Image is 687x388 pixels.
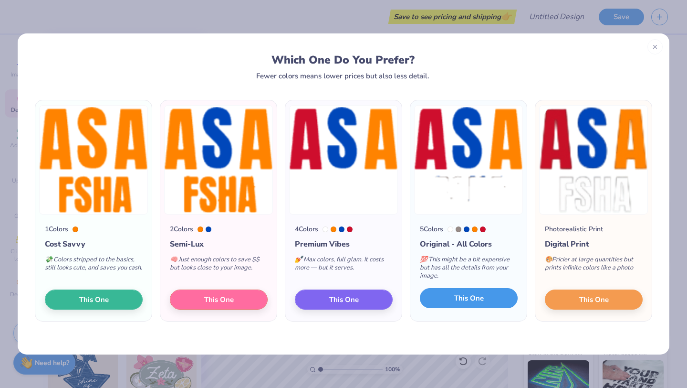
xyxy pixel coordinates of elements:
div: Semi-Lux [170,238,268,250]
span: 💯 [420,255,427,264]
img: 1 color option [39,105,148,215]
div: Which One Do You Prefer? [44,54,643,66]
button: This One [295,290,393,310]
button: This One [545,290,643,310]
span: This One [329,294,359,305]
div: 2728 C [464,226,469,232]
button: This One [170,290,268,310]
div: 151 C [331,226,336,232]
img: Photorealistic preview [539,105,648,215]
div: 151 C [472,226,478,232]
div: Original - All Colors [420,238,518,250]
div: Pricier at large quantities but prints infinite colors like a photo [545,250,643,281]
div: Photorealistic Print [545,224,603,234]
div: Fewer colors means lower prices but also less detail. [256,72,429,80]
div: 2728 C [206,226,211,232]
img: 5 color option [414,105,523,215]
div: 5 Colors [420,224,443,234]
div: Max colors, full glam. It costs more — but it serves. [295,250,393,281]
div: 151 C [198,226,203,232]
div: White [323,226,328,232]
div: 151 C [73,226,78,232]
div: 408 C [456,226,461,232]
div: Digital Print [545,238,643,250]
div: 1 Colors [45,224,68,234]
span: This One [204,294,234,305]
button: This One [420,288,518,308]
div: 186 C [347,226,353,232]
img: 2 color option [164,105,273,215]
span: This One [454,293,484,304]
div: 2728 C [339,226,344,232]
button: This One [45,290,143,310]
div: Colors stripped to the basics, still looks cute, and saves you cash. [45,250,143,281]
div: This might be a bit expensive but has all the details from your image. [420,250,518,290]
div: Cost Savvy [45,238,143,250]
img: 4 color option [289,105,398,215]
span: This One [79,294,109,305]
div: Premium Vibes [295,238,393,250]
span: 💸 [45,255,52,264]
div: 186 C [480,226,486,232]
span: This One [579,294,609,305]
div: White [448,226,453,232]
span: 🎨 [545,255,552,264]
span: 💅 [295,255,302,264]
div: Just enough colors to save $$ but looks close to your image. [170,250,268,281]
div: 2 Colors [170,224,193,234]
span: 🧠 [170,255,177,264]
div: 4 Colors [295,224,318,234]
